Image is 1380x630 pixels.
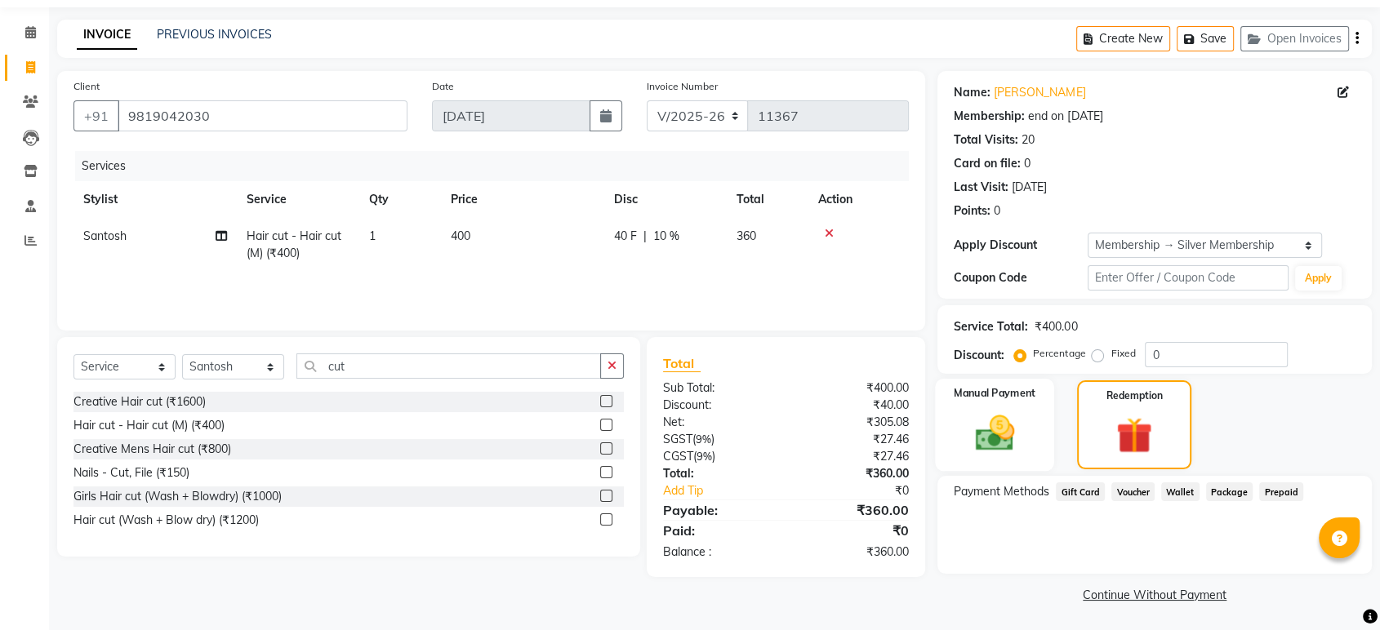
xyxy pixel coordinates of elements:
[77,20,137,50] a: INVOICE
[808,482,921,499] div: ₹0
[941,587,1369,604] a: Continue Without Payment
[118,100,407,131] input: Search by Name/Mobile/Email/Code
[651,543,786,561] div: Balance :
[954,202,990,220] div: Points:
[786,397,922,414] div: ₹40.00
[432,79,454,94] label: Date
[1161,482,1200,501] span: Wallet
[247,228,341,260] span: Hair cut - Hair cut (M) (₹400)
[737,228,756,243] span: 360
[1295,266,1342,291] button: Apply
[697,450,712,463] span: 9%
[696,433,711,446] span: 9%
[83,228,127,243] span: Santosh
[651,414,786,431] div: Net:
[786,465,922,482] div: ₹360.00
[651,465,786,482] div: Total:
[1028,108,1102,125] div: end on [DATE]
[441,181,604,218] th: Price
[75,151,921,181] div: Services
[954,237,1088,254] div: Apply Discount
[1035,318,1077,335] div: ₹400.00
[1106,388,1162,403] label: Redemption
[651,482,808,499] a: Add Tip
[954,269,1088,286] div: Coupon Code
[73,512,259,529] div: Hair cut (Wash + Blow dry) (₹1200)
[786,431,922,448] div: ₹27.46
[1088,265,1289,291] input: Enter Offer / Coupon Code
[1033,346,1085,361] label: Percentage
[73,464,189,481] div: Nails - Cut, File (₹150)
[955,385,1036,401] label: Manual Payment
[1111,346,1135,361] label: Fixed
[1111,482,1155,501] span: Voucher
[647,79,718,94] label: Invoice Number
[369,228,376,243] span: 1
[1012,179,1047,196] div: [DATE]
[1105,413,1164,458] img: _gift.svg
[954,84,990,101] div: Name:
[1259,482,1303,501] span: Prepaid
[954,483,1049,500] span: Payment Methods
[808,181,909,218] th: Action
[954,179,1008,196] div: Last Visit:
[663,449,693,464] span: CGST
[663,355,701,372] span: Total
[954,108,1025,125] div: Membership:
[651,431,786,448] div: ( )
[651,521,786,540] div: Paid:
[727,181,808,218] th: Total
[73,79,100,94] label: Client
[1206,482,1253,501] span: Package
[73,181,237,218] th: Stylist
[1024,155,1031,172] div: 0
[73,488,282,505] div: Girls Hair cut (Wash + Blowdry) (₹1000)
[643,228,647,245] span: |
[786,414,922,431] div: ₹305.08
[954,155,1021,172] div: Card on file:
[954,347,1004,364] div: Discount:
[157,27,272,42] a: PREVIOUS INVOICES
[786,500,922,520] div: ₹360.00
[1240,26,1349,51] button: Open Invoices
[994,84,1085,101] a: [PERSON_NAME]
[786,521,922,540] div: ₹0
[786,379,922,397] div: ₹400.00
[651,448,786,465] div: ( )
[663,432,692,446] span: SGST
[73,393,206,410] div: Creative Hair cut (₹1600)
[73,100,119,131] button: +91
[614,228,637,245] span: 40 F
[1177,26,1234,51] button: Save
[786,543,922,561] div: ₹360.00
[451,228,470,243] span: 400
[653,228,679,245] span: 10 %
[651,379,786,397] div: Sub Total:
[954,318,1028,335] div: Service Total:
[359,181,441,218] th: Qty
[1076,26,1170,51] button: Create New
[651,500,786,520] div: Payable:
[1022,131,1035,149] div: 20
[237,181,359,218] th: Service
[73,417,225,434] div: Hair cut - Hair cut (M) (₹400)
[604,181,727,218] th: Disc
[651,397,786,414] div: Discount:
[954,131,1018,149] div: Total Visits:
[73,441,231,458] div: Creative Mens Hair cut (₹800)
[963,410,1026,456] img: _cash.svg
[1056,482,1105,501] span: Gift Card
[994,202,1000,220] div: 0
[296,353,601,379] input: Search or Scan
[786,448,922,465] div: ₹27.46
